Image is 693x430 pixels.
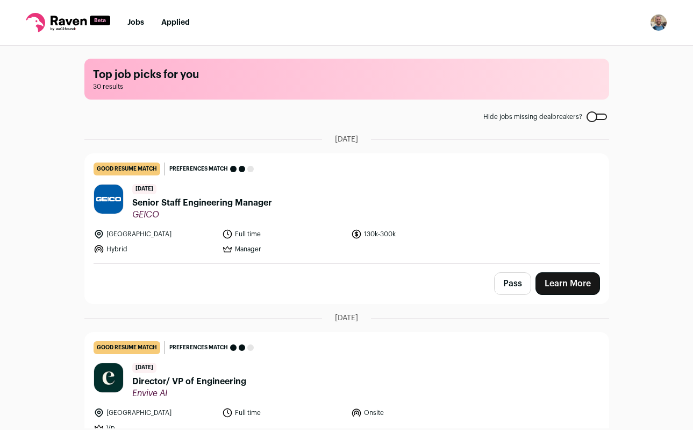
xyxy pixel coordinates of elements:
[535,272,600,295] a: Learn More
[93,82,601,91] span: 30 results
[127,19,144,26] a: Jobs
[161,19,190,26] a: Applied
[94,163,160,175] div: good resume match
[483,112,582,121] span: Hide jobs missing dealbreakers?
[494,272,531,295] button: Pass
[94,185,123,214] img: 58da5fe15ec08c86abc5c8fb1424a25c13b7d5ca55c837a70c380ea5d586a04d.jpg
[222,229,345,239] li: Full time
[94,244,216,255] li: Hybrid
[335,134,358,145] span: [DATE]
[94,341,160,354] div: good resume match
[132,196,272,209] span: Senior Staff Engineering Manager
[351,407,474,418] li: Onsite
[85,154,609,263] a: good resume match Preferences match [DATE] Senior Staff Engineering Manager GEICO [GEOGRAPHIC_DAT...
[169,342,228,353] span: Preferences match
[650,14,667,31] button: Open dropdown
[351,229,474,239] li: 130k-300k
[650,14,667,31] img: 8510209-medium_jpg
[132,184,156,194] span: [DATE]
[94,363,123,392] img: 47924f40c34975454cb9d9199bad1594a4db30137b19ef60bf8b931d28312c74.jpg
[132,388,246,399] span: Envive AI
[94,229,216,239] li: [GEOGRAPHIC_DATA]
[132,363,156,373] span: [DATE]
[132,375,246,388] span: Director/ VP of Engineering
[335,313,358,323] span: [DATE]
[132,209,272,220] span: GEICO
[94,407,216,418] li: [GEOGRAPHIC_DATA]
[93,67,601,82] h1: Top job picks for you
[222,244,345,255] li: Manager
[222,407,345,418] li: Full time
[169,164,228,174] span: Preferences match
